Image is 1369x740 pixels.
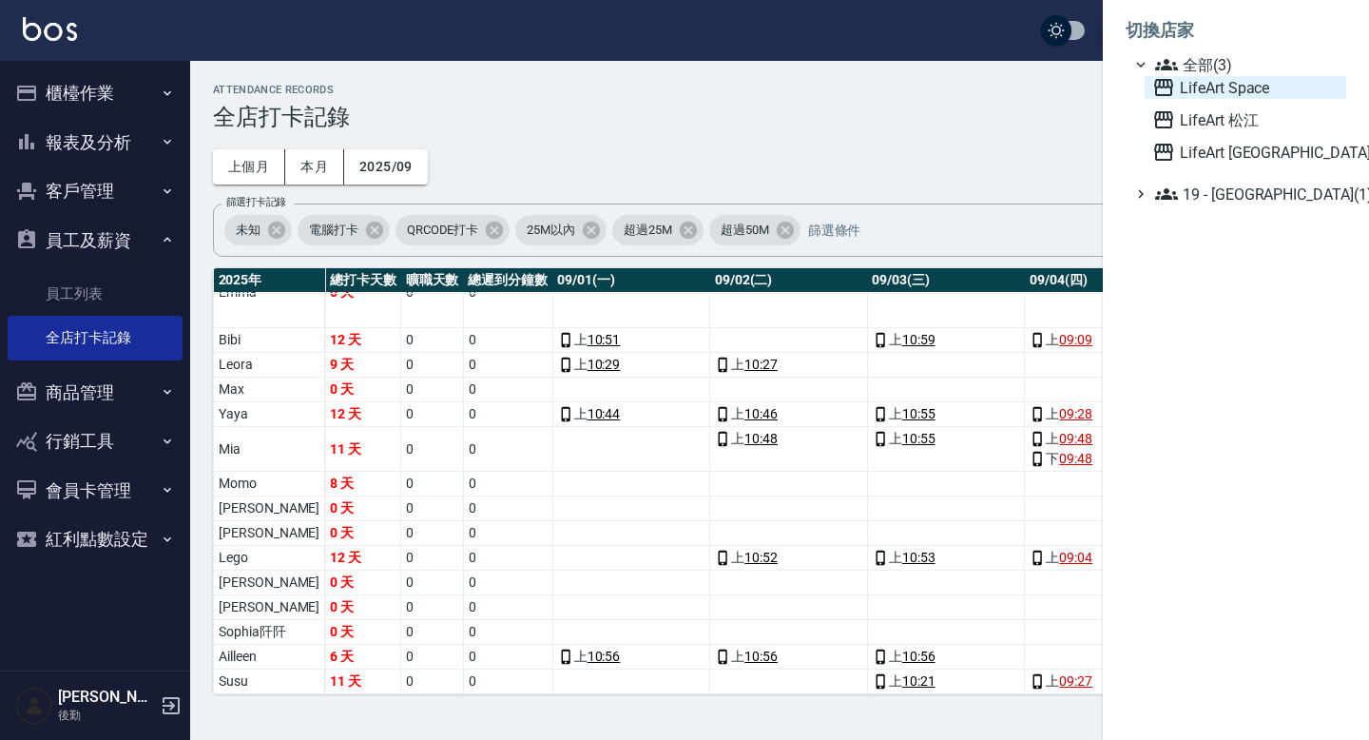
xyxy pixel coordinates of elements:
[1126,8,1346,53] li: 切換店家
[1155,183,1339,205] span: 19 - [GEOGRAPHIC_DATA](1)
[1155,53,1339,76] span: 全部(3)
[1152,76,1339,99] span: LifeArt Space
[1152,108,1339,131] span: LifeArt 松江
[1152,141,1339,164] span: LifeArt [GEOGRAPHIC_DATA]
